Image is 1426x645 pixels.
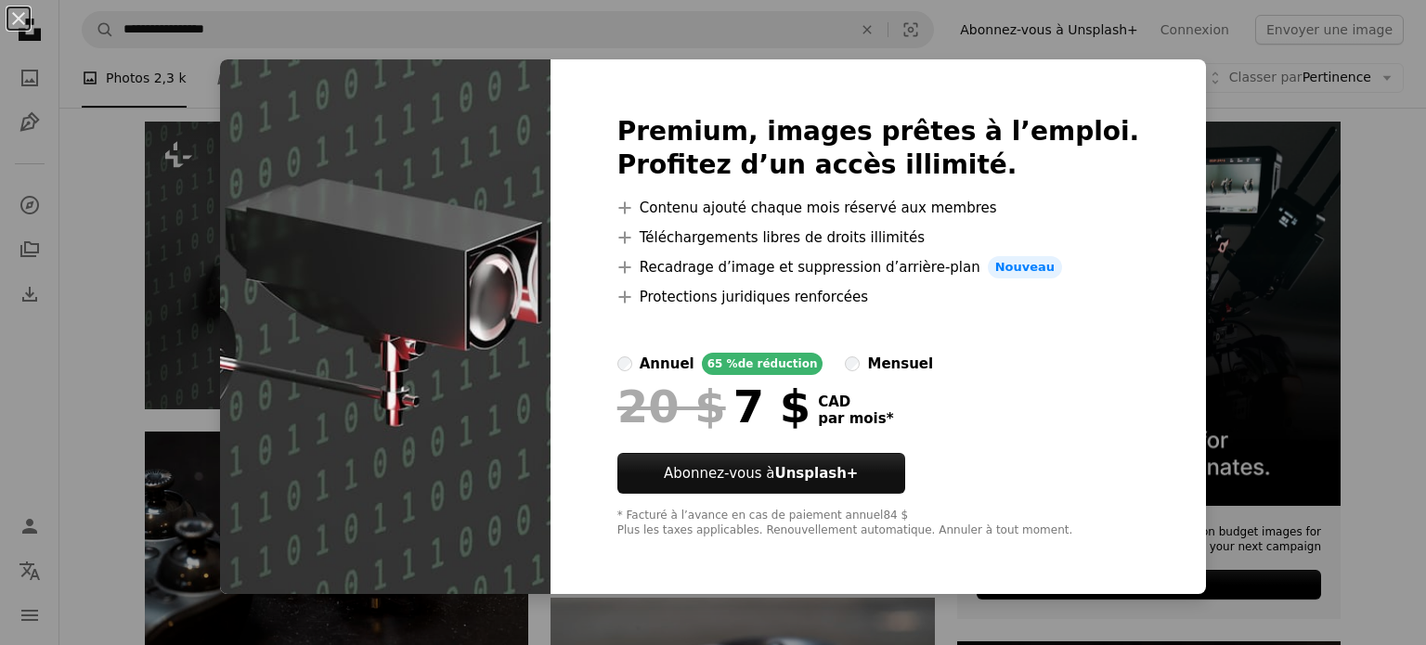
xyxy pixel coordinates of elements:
button: Abonnez-vous àUnsplash+ [617,453,905,494]
div: annuel [640,353,694,375]
li: Contenu ajouté chaque mois réservé aux membres [617,197,1140,219]
li: Protections juridiques renforcées [617,286,1140,308]
h2: Premium, images prêtes à l’emploi. Profitez d’un accès illimité. [617,115,1140,182]
strong: Unsplash+ [774,465,858,482]
input: annuel65 %de réduction [617,356,632,371]
div: 65 % de réduction [702,353,823,375]
li: Recadrage d’image et suppression d’arrière-plan [617,256,1140,278]
span: par mois * [818,410,893,427]
span: 20 $ [617,382,726,431]
li: Téléchargements libres de droits illimités [617,226,1140,249]
input: mensuel [845,356,860,371]
div: 7 $ [617,382,810,431]
img: premium_photo-1676618540460-40c9ad408cd8 [220,59,551,594]
span: CAD [818,393,893,410]
div: * Facturé à l’avance en cas de paiement annuel 84 $ Plus les taxes applicables. Renouvellement au... [617,509,1140,538]
div: mensuel [867,353,933,375]
span: Nouveau [988,256,1062,278]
